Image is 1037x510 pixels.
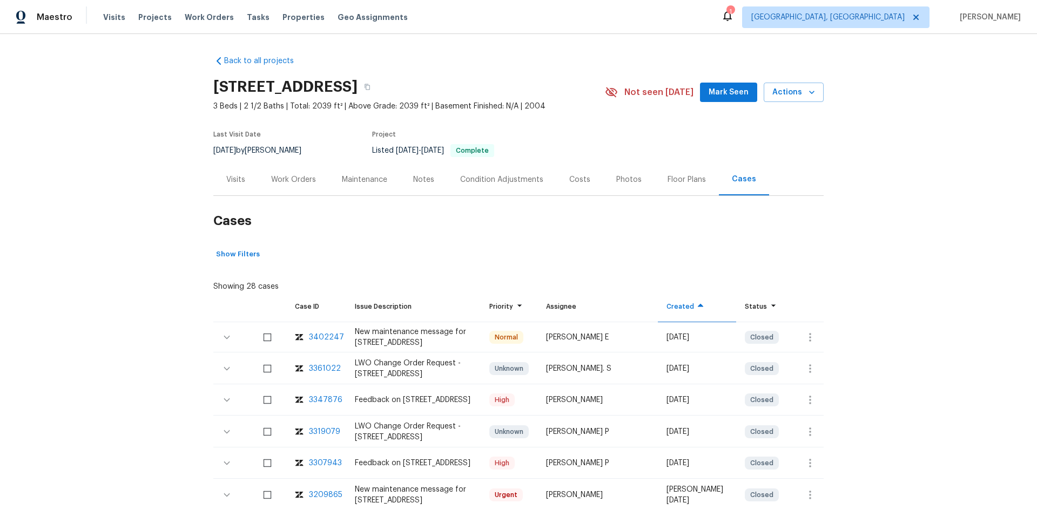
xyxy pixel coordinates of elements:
[295,332,338,343] a: zendesk-icon3402247
[396,147,444,154] span: -
[546,395,649,405] div: [PERSON_NAME]
[271,174,316,185] div: Work Orders
[295,395,304,405] img: zendesk-icon
[746,363,778,374] span: Closed
[745,301,780,312] div: Status
[746,489,778,500] span: Closed
[138,12,172,23] span: Projects
[355,358,472,379] div: LWO Change Order Request - [STREET_ADDRESS]
[295,301,338,312] div: Case ID
[700,83,757,103] button: Mark Seen
[955,12,1021,23] span: [PERSON_NAME]
[772,86,815,99] span: Actions
[358,77,377,97] button: Copy Address
[295,489,338,500] a: zendesk-icon3209865
[490,363,528,374] span: Unknown
[764,83,824,103] button: Actions
[338,12,408,23] span: Geo Assignments
[355,458,472,468] div: Feedback on [STREET_ADDRESS]
[569,174,590,185] div: Costs
[355,484,472,506] div: New maintenance message for [STREET_ADDRESS]
[295,395,338,405] a: zendesk-icon3347876
[295,363,304,374] img: zendesk-icon
[546,332,649,343] div: [PERSON_NAME] E
[746,395,778,405] span: Closed
[309,458,342,468] div: 3307943
[355,395,472,405] div: Feedback on [STREET_ADDRESS]
[666,426,728,437] div: [DATE]
[37,12,72,23] span: Maestro
[372,147,494,154] span: Listed
[666,301,728,312] div: Created
[309,395,342,405] div: 3347876
[295,332,304,343] img: zendesk-icon
[726,6,734,17] div: 1
[396,147,419,154] span: [DATE]
[751,12,905,23] span: [GEOGRAPHIC_DATA], [GEOGRAPHIC_DATA]
[624,87,693,98] span: Not seen [DATE]
[490,458,514,468] span: High
[732,174,756,185] div: Cases
[666,363,728,374] div: [DATE]
[295,458,338,468] a: zendesk-icon3307943
[746,332,778,343] span: Closed
[342,174,387,185] div: Maintenance
[355,421,472,443] div: LWO Change Order Request - [STREET_ADDRESS]
[666,332,728,343] div: [DATE]
[295,426,304,437] img: zendesk-icon
[309,332,344,343] div: 3402247
[666,395,728,405] div: [DATE]
[490,489,522,500] span: Urgent
[546,426,649,437] div: [PERSON_NAME] P
[460,174,543,185] div: Condition Adjustments
[668,174,706,185] div: Floor Plans
[185,12,234,23] span: Work Orders
[666,458,728,468] div: [DATE]
[355,327,472,348] div: New maintenance message for [STREET_ADDRESS]
[546,489,649,500] div: [PERSON_NAME]
[216,248,260,261] span: Show Filters
[490,426,528,437] span: Unknown
[546,301,649,312] div: Assignee
[546,363,649,374] div: [PERSON_NAME]. S
[213,277,279,292] div: Showing 28 cases
[616,174,642,185] div: Photos
[490,395,514,405] span: High
[709,86,749,99] span: Mark Seen
[213,246,262,263] button: Show Filters
[309,363,341,374] div: 3361022
[213,196,824,246] h2: Cases
[295,489,304,500] img: zendesk-icon
[282,12,325,23] span: Properties
[490,332,522,343] span: Normal
[746,426,778,437] span: Closed
[213,81,358,92] h2: [STREET_ADDRESS]
[213,131,261,138] span: Last Visit Date
[103,12,125,23] span: Visits
[309,489,342,500] div: 3209865
[666,484,728,506] div: [PERSON_NAME][DATE]
[355,301,472,312] div: Issue Description
[295,363,338,374] a: zendesk-icon3361022
[247,13,270,21] span: Tasks
[372,131,396,138] span: Project
[213,144,314,157] div: by [PERSON_NAME]
[309,426,340,437] div: 3319079
[213,101,605,112] span: 3 Beds | 2 1/2 Baths | Total: 2039 ft² | Above Grade: 2039 ft² | Basement Finished: N/A | 2004
[295,458,304,468] img: zendesk-icon
[746,458,778,468] span: Closed
[413,174,434,185] div: Notes
[489,301,529,312] div: Priority
[213,56,317,66] a: Back to all projects
[452,147,493,154] span: Complete
[213,147,236,154] span: [DATE]
[295,426,338,437] a: zendesk-icon3319079
[546,458,649,468] div: [PERSON_NAME] P
[421,147,444,154] span: [DATE]
[226,174,245,185] div: Visits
